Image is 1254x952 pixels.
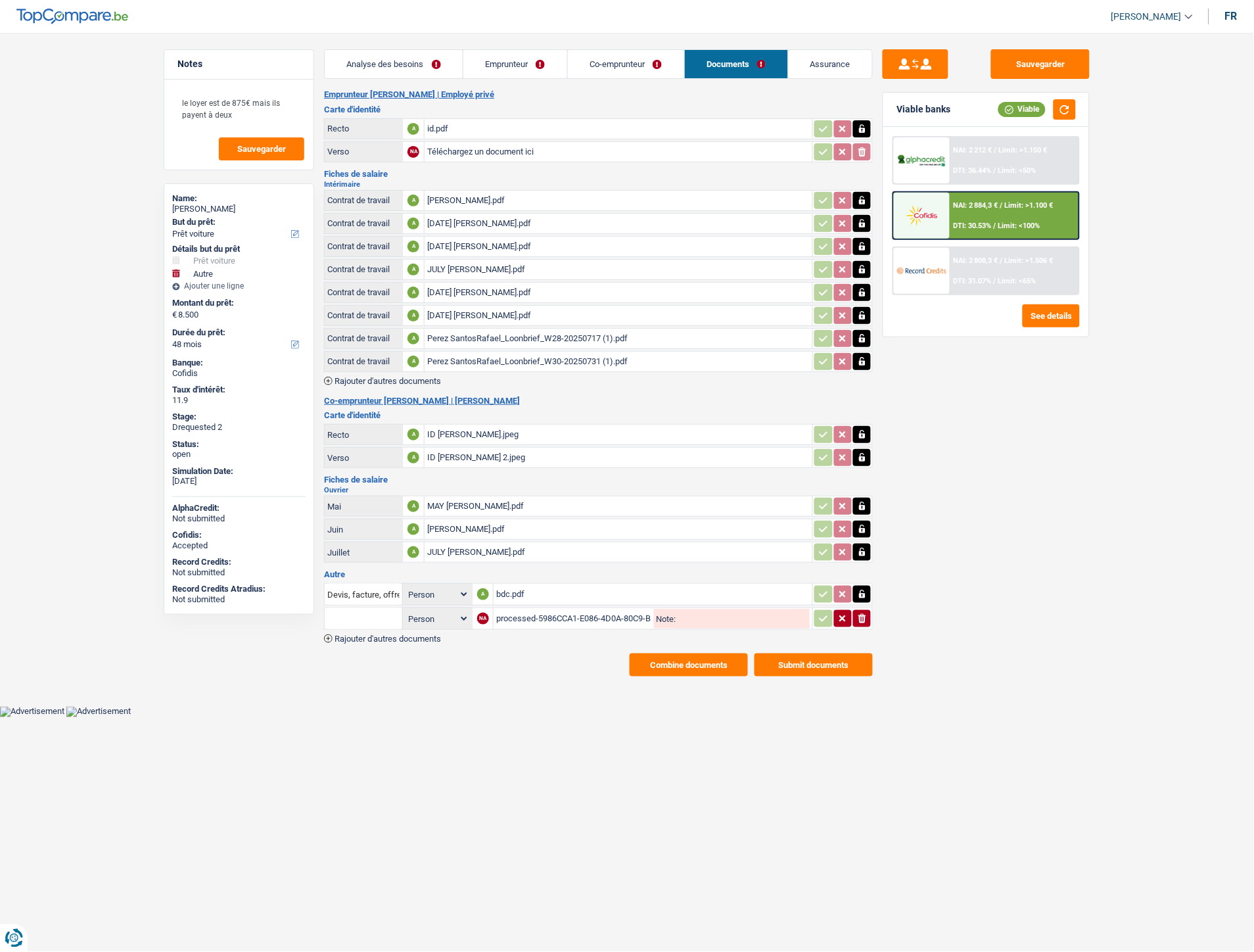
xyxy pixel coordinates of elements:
div: fr [1225,10,1238,22]
div: Record Credits Atradius: [172,584,306,594]
div: Status: [172,439,306,450]
div: Contrat de travail [327,356,400,366]
div: A [407,264,419,275]
div: bdc.pdf [496,584,810,604]
h3: Autre [324,570,873,579]
span: Limit: >1.150 € [999,146,1048,155]
div: ID [PERSON_NAME].jpeg [427,425,810,444]
div: NA [407,146,419,158]
span: / [994,146,997,155]
a: Documents [685,50,788,78]
span: DTI: 31.07% [954,277,992,285]
div: processed-5986CCA1-E086-4D0A-80C9-B35F34E545BE.jpeg [496,609,651,629]
button: Sauvegarder [991,49,1090,79]
div: Juin [327,525,400,535]
button: Rajouter d'autres documents [324,634,441,643]
span: Rajouter d'autres documents [335,377,441,385]
div: Détails but du prêt [172,244,306,254]
label: Note: [654,615,676,623]
span: / [994,166,996,175]
div: Perez SantosRafael_Loonbrief_W28-20250717 (1).pdf [427,329,810,348]
span: DTI: 36.44% [954,166,992,175]
div: Not submitted [172,594,306,605]
div: Cofidis [172,368,306,379]
div: A [477,588,489,600]
h3: Fiches de salaire [324,170,873,178]
div: Drequested 2 [172,422,306,433]
span: / [994,277,996,285]
div: [DATE] [PERSON_NAME].pdf [427,283,810,302]
img: AlphaCredit [897,153,946,168]
div: A [407,500,419,512]
span: NAI: 2 884,3 € [954,201,998,210]
div: Contrat de travail [327,195,400,205]
div: Not submitted [172,567,306,578]
span: NAI: 2 808,3 € [954,256,998,265]
div: [DATE] [PERSON_NAME].pdf [427,214,810,233]
div: Contrat de travail [327,310,400,320]
div: Viable [998,102,1046,116]
div: A [407,241,419,252]
div: Accepted [172,540,306,551]
div: [PERSON_NAME] [172,204,306,214]
div: open [172,449,306,460]
div: [DATE] [PERSON_NAME].pdf [427,306,810,325]
button: Submit documents [755,654,873,677]
span: [PERSON_NAME] [1111,11,1182,22]
div: Perez SantosRafael_Loonbrief_W30-20250731 (1).pdf [427,352,810,371]
div: [PERSON_NAME].pdf [427,519,810,539]
div: A [407,546,419,558]
label: Durée du prêt: [172,327,303,338]
button: Rajouter d'autres documents [324,377,441,385]
div: A [407,429,419,440]
img: Record Credits [897,258,946,283]
span: Limit: <50% [998,166,1036,175]
div: Simulation Date: [172,466,306,477]
button: Combine documents [630,654,748,677]
div: A [407,333,419,345]
div: MAY [PERSON_NAME].pdf [427,496,810,516]
a: Emprunteur [463,50,567,78]
div: Verso [327,453,400,463]
span: Limit: <100% [998,222,1040,230]
div: Juillet [327,548,400,558]
div: Banque: [172,358,306,368]
h3: Carte d'identité [324,105,873,114]
label: But du prêt: [172,217,303,227]
div: Taux d'intérêt: [172,385,306,395]
div: [DATE] [172,476,306,487]
div: A [407,287,419,298]
h2: Intérimaire [324,181,873,188]
div: Contrat de travail [327,264,400,274]
span: / [994,222,996,230]
span: Sauvegarder [237,145,286,153]
div: Mai [327,502,400,512]
h5: Notes [177,59,300,70]
div: ID [PERSON_NAME] 2.jpeg [427,448,810,467]
div: [DATE] [PERSON_NAME].pdf [427,237,810,256]
div: id.pdf [427,119,810,139]
span: / [1000,201,1003,210]
div: A [407,452,419,464]
div: Cofidis: [172,530,306,540]
div: 11.9 [172,395,306,406]
h3: Carte d'identité [324,411,873,419]
button: See details [1023,304,1080,327]
div: Recto [327,430,400,440]
div: Recto [327,124,400,133]
div: Contrat de travail [327,287,400,297]
span: Limit: >1.506 € [1005,256,1054,265]
div: Record Credits: [172,557,306,567]
div: Name: [172,193,306,204]
h3: Fiches de salaire [324,475,873,484]
div: A [407,310,419,321]
div: Viable banks [896,104,950,115]
img: Cofidis [897,203,946,227]
span: Rajouter d'autres documents [335,634,441,643]
button: Sauvegarder [219,137,304,160]
div: Stage: [172,412,306,422]
div: Not submitted [172,513,306,524]
img: Advertisement [66,707,131,717]
div: [PERSON_NAME].pdf [427,191,810,210]
span: Limit: >1.100 € [1005,201,1054,210]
